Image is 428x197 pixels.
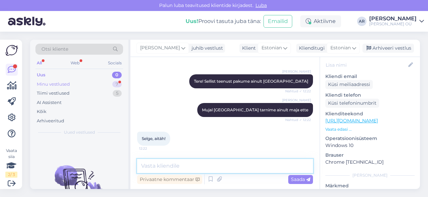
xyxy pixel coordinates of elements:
b: Uus! [186,18,198,24]
div: [PERSON_NAME] [325,172,415,178]
div: Vaata siia [5,148,17,178]
img: Askly Logo [5,45,18,56]
a: [URL][DOMAIN_NAME] [325,118,378,124]
span: 12:22 [139,146,164,151]
div: Küsi telefoninumbrit [325,99,379,108]
p: Kliendi telefon [325,92,415,99]
span: [PERSON_NAME] [140,44,180,52]
div: Uus [37,72,45,78]
div: Tiimi vestlused [37,90,70,97]
span: Selge, aitäh! [142,136,166,141]
span: Otsi kliente [41,46,68,53]
p: Kliendi email [325,73,415,80]
p: Brauser [325,152,415,159]
div: Arhiveeri vestlus [362,44,414,53]
div: AR [357,17,366,26]
div: Kõik [37,108,46,115]
input: Lisa nimi [326,61,407,69]
p: Märkmed [325,182,415,189]
p: Vaata edasi ... [325,126,415,132]
p: Operatsioonisüsteem [325,135,415,142]
div: [PERSON_NAME] OÜ [369,21,417,27]
span: Tere! Sellist teenust pakume ainult [GEOGRAPHIC_DATA] [194,79,308,84]
div: Socials [107,59,123,67]
span: Nähtud ✓ 12:22 [285,89,311,94]
span: Mujal [GEOGRAPHIC_DATA] tarnime ainult maja ette [202,107,308,112]
span: [PERSON_NAME] [282,98,311,103]
div: Minu vestlused [37,81,70,88]
a: [PERSON_NAME][PERSON_NAME] OÜ [369,16,424,27]
span: [PERSON_NAME] [282,69,311,74]
span: Estonian [330,44,351,52]
button: Emailid [263,15,292,28]
div: AI Assistent [37,99,62,106]
div: juhib vestlust [189,45,223,52]
div: 0 [112,72,122,78]
div: Arhiveeritud [37,118,64,124]
p: Windows 10 [325,142,415,149]
span: Uued vestlused [64,129,95,135]
p: Chrome [TECHNICAL_ID] [325,159,415,166]
div: 7 [112,81,122,88]
div: Web [69,59,81,67]
span: Saada [291,176,310,182]
div: Proovi tasuta juba täna: [186,17,261,25]
div: 2 / 3 [5,172,17,178]
div: Aktiivne [300,15,341,27]
span: Luba [253,2,269,8]
div: [PERSON_NAME] [369,16,417,21]
div: All [35,59,43,67]
div: Privaatne kommentaar [137,175,202,184]
div: Küsi meiliaadressi [325,80,373,89]
div: Klienditugi [296,45,325,52]
span: Estonian [261,44,282,52]
div: Klient [239,45,256,52]
p: Klienditeekond [325,110,415,117]
span: Nähtud ✓ 12:22 [285,117,311,122]
div: 5 [113,90,122,97]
